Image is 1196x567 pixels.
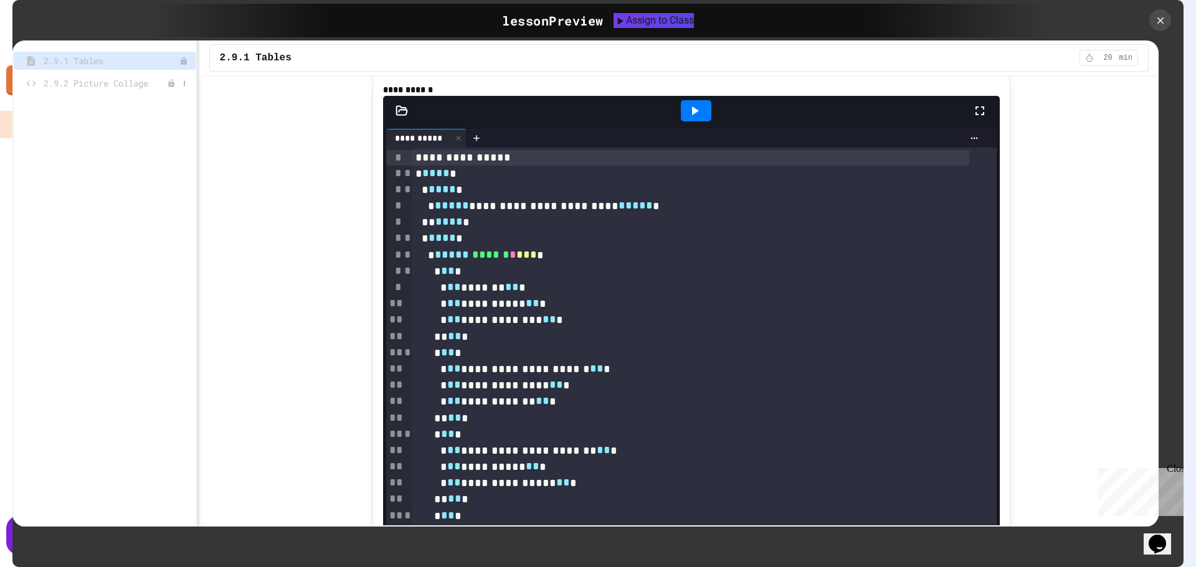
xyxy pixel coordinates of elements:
div: lesson Preview [502,11,604,30]
span: 20 [1098,53,1118,63]
div: Unpublished [179,57,188,65]
div: Chat with us now!Close [5,5,86,79]
span: min [1119,53,1132,63]
button: More options [178,77,191,90]
span: 2.9.2 Picture Collage [44,77,167,90]
span: 2.9.1 Tables [44,54,179,67]
span: 2.9.1 Tables [220,50,292,65]
button: Assign to Class [614,13,694,28]
iframe: chat widget [1144,517,1184,555]
iframe: chat widget [1093,463,1184,516]
div: Unpublished [167,79,176,88]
